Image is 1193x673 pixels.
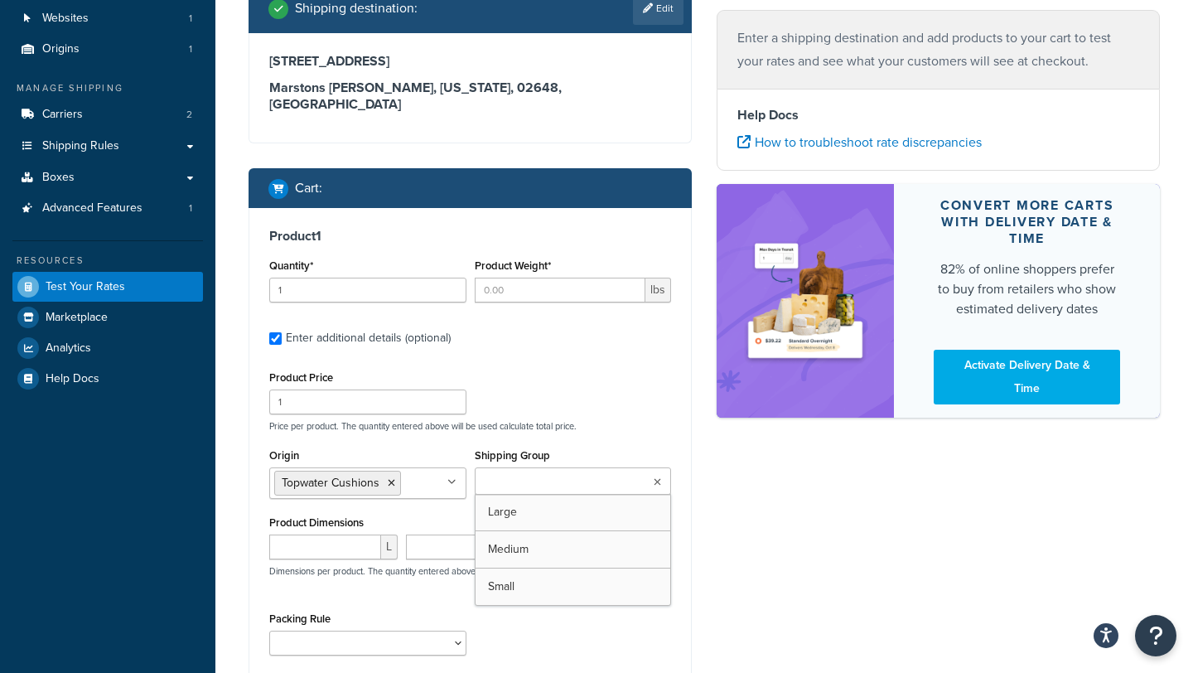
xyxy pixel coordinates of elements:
input: Enter additional details (optional) [269,332,282,345]
span: 1 [189,201,192,215]
span: lbs [645,278,671,303]
label: Product Weight* [475,259,551,272]
label: Product Dimensions [269,516,364,529]
span: Test Your Rates [46,280,125,294]
input: 0.00 [475,278,646,303]
div: 82% of online shoppers prefer to buy from retailers who show estimated delivery dates [934,259,1120,319]
div: Manage Shipping [12,81,203,95]
a: Help Docs [12,364,203,394]
h4: Help Docs [737,105,1139,125]
li: Websites [12,3,203,34]
button: Open Resource Center [1135,615,1176,656]
p: Enter a shipping destination and add products to your cart to test your rates and see what your c... [737,27,1139,73]
a: Shipping Rules [12,131,203,162]
a: Marketplace [12,303,203,332]
span: Topwater Cushions [282,474,379,491]
label: Quantity* [269,259,313,272]
div: Enter additional details (optional) [286,327,451,350]
span: Marketplace [46,311,108,325]
div: Resources [12,254,203,268]
p: Price per product. The quantity entered above will be used calculate total price. [265,420,675,432]
a: Boxes [12,162,203,193]
span: 2 [186,108,192,122]
a: Origins1 [12,34,203,65]
h2: Shipping destination : [295,1,418,16]
li: Carriers [12,99,203,130]
p: Dimensions per product. The quantity entered above will be used calculate total volume. [265,565,612,577]
span: Large [488,503,517,520]
a: Medium [476,531,671,568]
span: Advanced Features [42,201,142,215]
span: Boxes [42,171,75,185]
span: Analytics [46,341,91,356]
a: Advanced Features1 [12,193,203,224]
span: Medium [488,540,529,558]
span: Carriers [42,108,83,122]
span: 1 [189,12,192,26]
li: Origins [12,34,203,65]
div: Convert more carts with delivery date & time [934,197,1120,247]
span: Small [488,578,514,595]
a: Websites1 [12,3,203,34]
a: Test Your Rates [12,272,203,302]
span: Websites [42,12,89,26]
a: Large [476,494,671,530]
a: How to troubleshoot rate discrepancies [737,133,982,152]
a: Carriers2 [12,99,203,130]
h3: Product 1 [269,228,671,245]
input: 0.0 [269,278,466,303]
a: Analytics [12,333,203,363]
label: Packing Rule [269,612,331,625]
h2: Cart : [295,181,322,196]
label: Shipping Group [475,449,550,462]
span: 1 [189,42,192,56]
li: Advanced Features [12,193,203,224]
a: Small [476,569,671,605]
span: Shipping Rules [42,139,119,153]
span: L [381,535,398,559]
h3: [STREET_ADDRESS] [269,53,671,70]
span: Origins [42,42,80,56]
label: Origin [269,449,299,462]
label: Product Price [269,371,333,384]
a: Activate Delivery Date & Time [934,350,1120,404]
span: Help Docs [46,372,99,386]
img: feature-image-ddt-36eae7f7280da8017bfb280eaccd9c446f90b1fe08728e4019434db127062ab4.png [741,212,869,390]
h3: Marstons [PERSON_NAME], [US_STATE], 02648 , [GEOGRAPHIC_DATA] [269,80,671,113]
